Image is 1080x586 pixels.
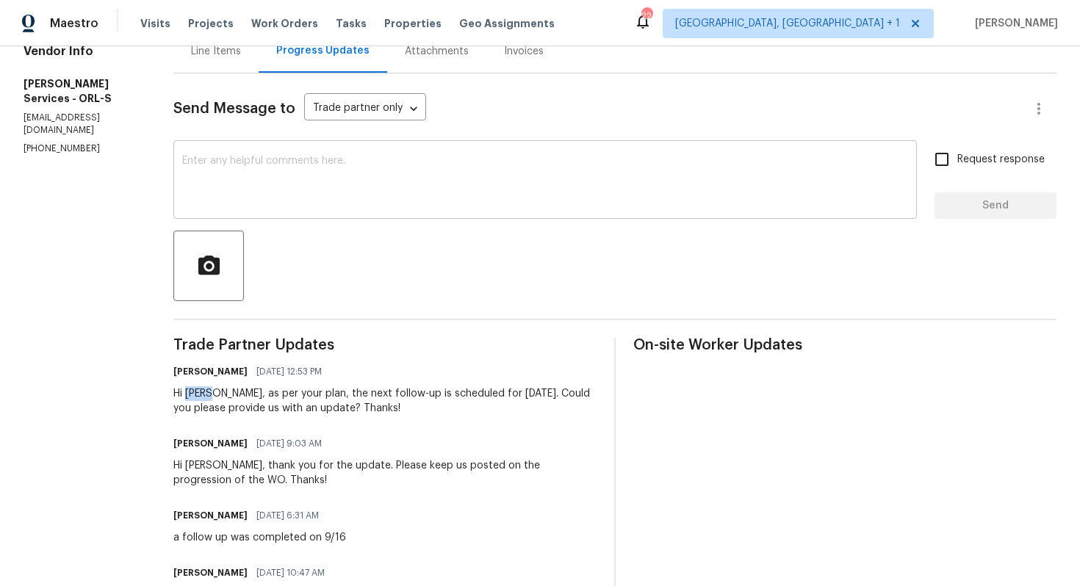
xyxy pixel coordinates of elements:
p: [EMAIL_ADDRESS][DOMAIN_NAME] [24,112,138,137]
div: Line Items [191,44,241,59]
span: Work Orders [251,16,318,31]
h6: [PERSON_NAME] [173,436,248,451]
span: [PERSON_NAME] [969,16,1058,31]
h6: [PERSON_NAME] [173,565,248,580]
span: Send Message to [173,101,295,116]
div: Progress Updates [276,43,370,58]
div: 22 [641,9,652,23]
span: Properties [384,16,442,31]
span: [DATE] 6:31 AM [256,508,319,523]
p: [PHONE_NUMBER] [24,142,138,155]
span: Request response [957,152,1045,167]
span: On-site Worker Updates [633,338,1056,352]
span: Tasks [336,18,367,29]
div: Hi [PERSON_NAME], as per your plan, the next follow-up is scheduled for [DATE]. Could you please ... [173,386,597,416]
span: Geo Assignments [459,16,555,31]
div: Attachments [405,44,469,59]
h6: [PERSON_NAME] [173,364,248,379]
span: [GEOGRAPHIC_DATA], [GEOGRAPHIC_DATA] + 1 [675,16,900,31]
span: Projects [188,16,234,31]
span: [DATE] 9:03 AM [256,436,322,451]
span: Visits [140,16,170,31]
h4: Vendor Info [24,44,138,59]
span: [DATE] 10:47 AM [256,565,325,580]
h6: [PERSON_NAME] [173,508,248,523]
div: Trade partner only [304,97,426,121]
div: a follow up was completed on 9/16 [173,530,346,545]
span: [DATE] 12:53 PM [256,364,322,379]
span: Trade Partner Updates [173,338,597,352]
div: Invoices [504,44,544,59]
div: Hi [PERSON_NAME], thank you for the update. Please keep us posted on the progression of the WO. T... [173,458,597,488]
h5: [PERSON_NAME] Services - ORL-S [24,76,138,106]
span: Maestro [50,16,98,31]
